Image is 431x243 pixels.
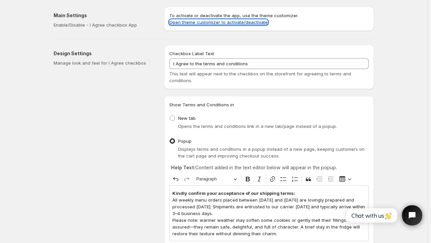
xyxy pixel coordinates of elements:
[169,51,214,56] span: Checkbox Label Text
[169,173,369,185] div: Editor toolbar
[169,20,268,25] a: Open theme customizer to activate/deactivate
[54,50,153,57] h2: Design Settings
[339,200,428,231] iframe: Tidio Chat
[171,164,367,171] p: Content added in the text editor below will appear in the popup.
[178,115,196,121] span: New tab
[178,146,365,159] span: Displays terms and conditions in a popup instead of a new page, keeping customers on the cart pag...
[169,71,351,83] span: This text will appear next to the checkbox on the storefront for agreeing to terms and conditions.
[178,138,192,144] span: Popup
[54,60,153,66] p: Manage look and feel for I Agree checkbox
[172,197,366,217] p: All weekly menu orders placed between [DATE] and [DATE] are lovingly prepared and processed [DATE...
[193,174,240,184] button: Paragraph, Heading
[172,217,366,237] p: Please note: warmer weather may soften some cookies or gently melt their fillings. Rest assured—t...
[169,12,369,26] p: To activate or deactivate the app, use the theme customizer.
[54,22,153,28] p: Enable/Disable - I Agree checkbox App
[178,124,337,129] span: Opens the terms and conditions link in a new tab/page instead of a popup.
[169,102,234,107] span: Show Terms and Conditions in
[172,190,295,196] strong: Kindly confirm your acceptance of our shipping terms:
[169,185,369,241] div: Editor editing area: main. Press Alt+0 for help.
[54,12,153,19] h2: Main Settings
[171,165,195,170] strong: Help Text:
[196,175,231,183] span: Paragraph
